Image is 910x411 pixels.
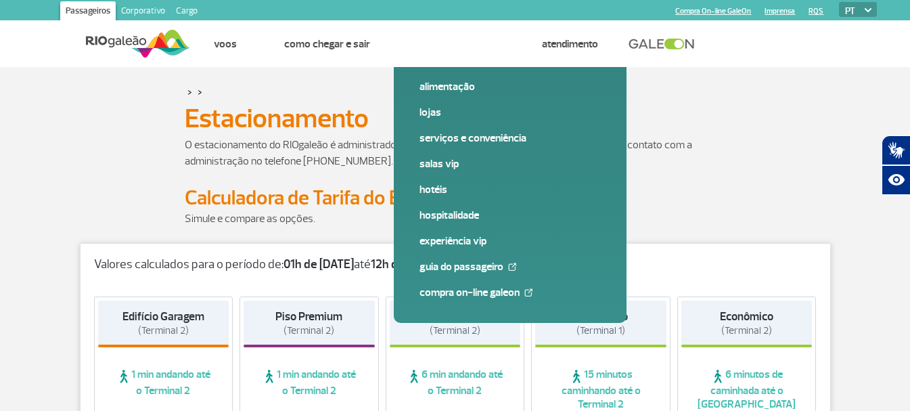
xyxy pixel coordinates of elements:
[283,324,334,337] span: (Terminal 2)
[185,137,726,169] p: O estacionamento do RIOgaleão é administrado pela Estapar. Para dúvidas e informações, entre em c...
[390,368,521,397] span: 6 min andando até o Terminal 2
[419,156,601,171] a: Salas VIP
[882,135,910,165] button: Abrir tradutor de língua de sinais.
[882,165,910,195] button: Abrir recursos assistivos.
[94,257,817,272] p: Valores calculados para o período de: até
[542,37,598,51] a: Atendimento
[122,309,204,324] strong: Edifício Garagem
[809,7,823,16] a: RQS
[675,7,751,16] a: Compra On-line GaleOn
[576,324,625,337] span: (Terminal 1)
[535,368,666,411] span: 15 minutos caminhando até o Terminal 2
[419,182,601,197] a: Hotéis
[430,324,480,337] span: (Terminal 2)
[138,324,189,337] span: (Terminal 2)
[419,79,601,94] a: Alimentação
[275,309,342,324] strong: Piso Premium
[244,368,375,397] span: 1 min andando até o Terminal 2
[419,285,601,300] a: Compra On-line GaleOn
[170,1,203,23] a: Cargo
[720,309,773,324] strong: Econômico
[419,208,601,223] a: Hospitalidade
[284,37,370,51] a: Como chegar e sair
[721,324,772,337] span: (Terminal 2)
[419,105,601,120] a: Lojas
[116,1,170,23] a: Corporativo
[185,107,726,130] h1: Estacionamento
[198,84,202,100] a: >
[419,131,601,146] a: Serviços e Conveniência
[185,186,726,211] h2: Calculadora de Tarifa do Estacionamento
[419,234,601,248] a: Experiência VIP
[524,288,532,297] img: External Link Icon
[765,7,795,16] a: Imprensa
[98,368,229,397] span: 1 min andando até o Terminal 2
[187,84,192,100] a: >
[60,1,116,23] a: Passageiros
[681,368,813,411] span: 6 minutos de caminhada até o [GEOGRAPHIC_DATA]
[417,37,495,51] a: Explore RIOgaleão
[419,259,601,274] a: Guia do Passageiro
[283,257,354,272] strong: 01h de [DATE]
[214,37,237,51] a: Voos
[371,257,441,272] strong: 12h de [DATE]
[882,135,910,195] div: Plugin de acessibilidade da Hand Talk.
[508,263,516,271] img: External Link Icon
[185,211,726,227] p: Simule e compare as opções.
